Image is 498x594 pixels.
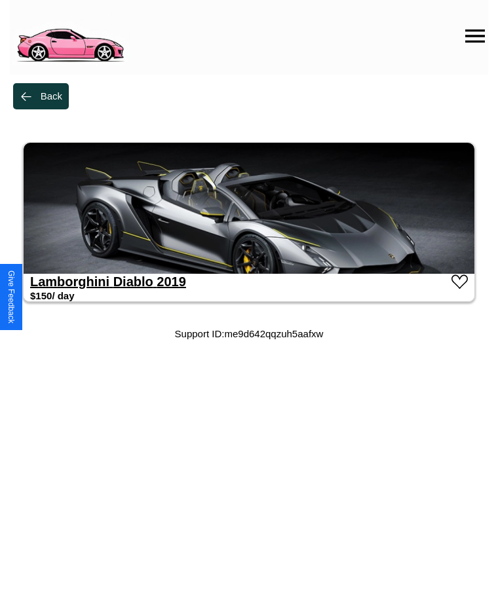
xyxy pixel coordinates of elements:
[30,274,186,289] a: Lamborghini Diablo 2019
[7,270,16,324] div: Give Feedback
[10,7,130,65] img: logo
[41,90,62,102] div: Back
[30,290,75,301] h3: $ 150 / day
[13,83,69,109] button: Back
[175,325,324,343] p: Support ID: me9d642qqzuh5aafxw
